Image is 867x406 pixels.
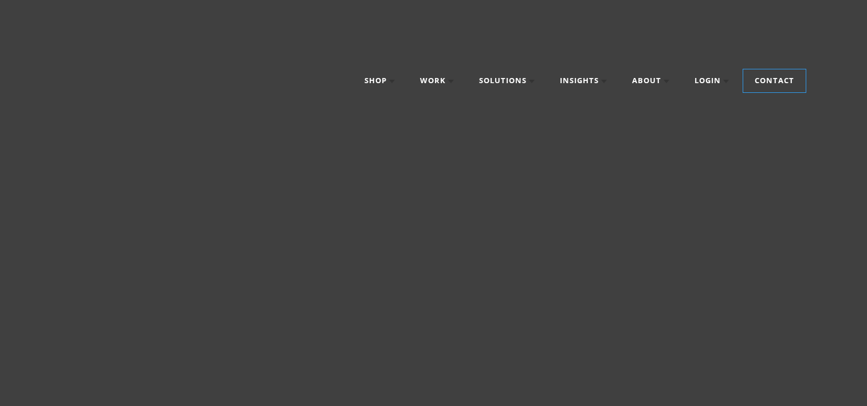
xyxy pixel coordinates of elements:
[468,69,546,92] a: Solutions
[743,69,806,92] a: Contact
[621,69,681,92] a: About
[409,69,465,92] a: Work
[548,69,618,92] a: Insights
[683,69,740,92] a: Login
[353,69,406,92] a: Shop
